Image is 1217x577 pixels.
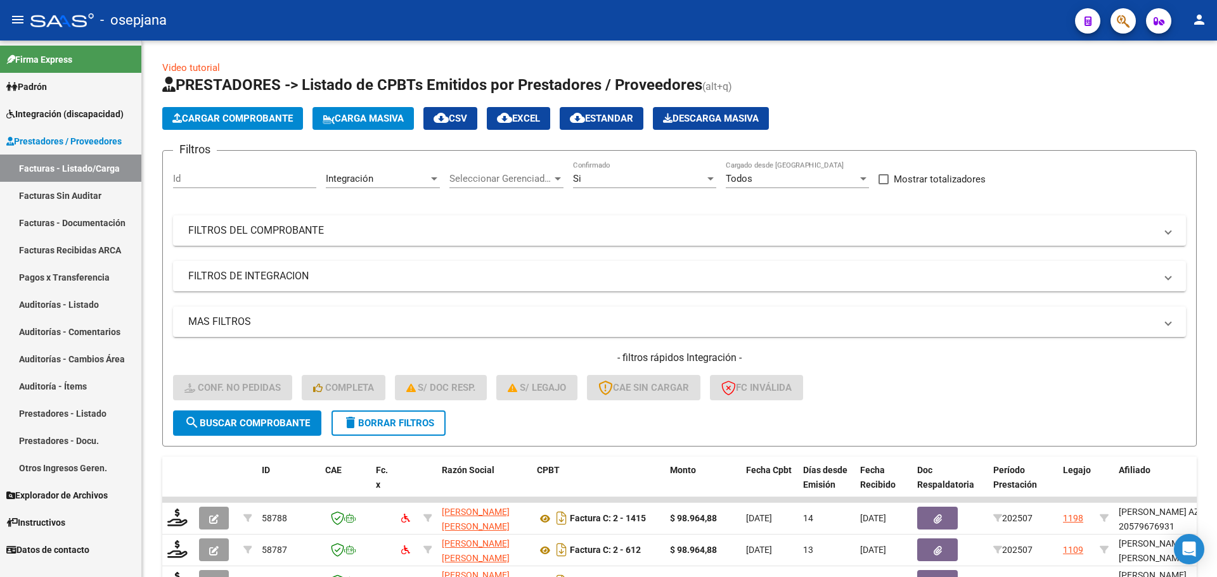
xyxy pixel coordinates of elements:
[437,457,532,512] datatable-header-cell: Razón Social
[993,465,1037,490] span: Período Prestación
[1192,12,1207,27] mat-icon: person
[6,107,124,121] span: Integración (discapacidad)
[912,457,988,512] datatable-header-cell: Doc Respaldatoria
[741,457,798,512] datatable-header-cell: Fecha Cpbt
[395,375,487,400] button: S/ Doc Resp.
[803,513,813,523] span: 14
[162,107,303,130] button: Cargar Comprobante
[1119,465,1150,475] span: Afiliado
[343,415,358,430] mat-icon: delete
[917,465,974,490] span: Doc Respaldatoria
[442,536,527,563] div: 27371412277
[497,110,512,125] mat-icon: cloud_download
[803,465,847,490] span: Días desde Emisión
[442,465,494,475] span: Razón Social
[162,76,702,94] span: PRESTADORES -> Listado de CPBTs Emitidos por Prestadores / Proveedores
[332,410,446,436] button: Borrar Filtros
[1174,534,1204,564] div: Open Intercom Messenger
[376,465,388,490] span: Fc. x
[497,113,540,124] span: EXCEL
[746,545,772,555] span: [DATE]
[434,110,449,125] mat-icon: cloud_download
[553,540,570,560] i: Descargar documento
[6,516,65,529] span: Instructivos
[173,261,1186,291] mat-expansion-panel-header: FILTROS DE INTEGRACION
[988,457,1058,512] datatable-header-cell: Período Prestación
[496,375,577,400] button: S/ legajo
[570,110,585,125] mat-icon: cloud_download
[860,465,896,490] span: Fecha Recibido
[10,12,25,27] mat-icon: menu
[442,538,510,563] span: [PERSON_NAME] [PERSON_NAME]
[702,80,732,92] span: (alt+q)
[653,107,769,130] app-download-masive: Descarga masiva de comprobantes (adjuntos)
[173,307,1186,337] mat-expansion-panel-header: MAS FILTROS
[1119,505,1210,534] div: [PERSON_NAME] AZUL 20579676931
[860,545,886,555] span: [DATE]
[746,513,772,523] span: [DATE]
[670,513,717,523] strong: $ 98.964,88
[6,488,108,502] span: Explorador de Archivos
[6,543,89,557] span: Datos de contacto
[173,215,1186,246] mat-expansion-panel-header: FILTROS DEL COMPROBANTE
[894,172,986,187] span: Mostrar totalizadores
[570,545,641,555] strong: Factura C: 2 - 612
[6,134,122,148] span: Prestadores / Proveedores
[993,513,1033,523] span: 202507
[670,465,696,475] span: Monto
[560,107,643,130] button: Estandar
[653,107,769,130] button: Descarga Masiva
[257,457,320,512] datatable-header-cell: ID
[803,545,813,555] span: 13
[406,382,476,393] span: S/ Doc Resp.
[325,465,342,475] span: CAE
[262,465,270,475] span: ID
[721,382,792,393] span: FC Inválida
[343,417,434,429] span: Borrar Filtros
[302,375,385,400] button: Completa
[6,53,72,67] span: Firma Express
[487,107,550,130] button: EXCEL
[860,513,886,523] span: [DATE]
[670,545,717,555] strong: $ 98.964,88
[323,113,404,124] span: Carga Masiva
[423,107,477,130] button: CSV
[184,415,200,430] mat-icon: search
[162,62,220,73] a: Video tutorial
[553,508,570,528] i: Descargar documento
[710,375,803,400] button: FC Inválida
[172,113,293,124] span: Cargar Comprobante
[326,173,373,184] span: Integración
[665,457,741,512] datatable-header-cell: Monto
[993,545,1033,555] span: 202507
[1058,457,1095,512] datatable-header-cell: Legajo
[855,457,912,512] datatable-header-cell: Fecha Recibido
[442,507,510,531] span: [PERSON_NAME] [PERSON_NAME]
[262,513,287,523] span: 58788
[184,417,310,429] span: Buscar Comprobante
[173,351,1186,365] h4: - filtros rápidos Integración -
[449,173,552,184] span: Seleccionar Gerenciador
[173,375,292,400] button: Conf. no pedidas
[508,382,566,393] span: S/ legajo
[598,382,689,393] span: CAE SIN CARGAR
[313,382,374,393] span: Completa
[746,465,792,475] span: Fecha Cpbt
[100,6,167,34] span: - osepjana
[537,465,560,475] span: CPBT
[1063,465,1091,475] span: Legajo
[371,457,396,512] datatable-header-cell: Fc. x
[262,545,287,555] span: 58787
[188,269,1156,283] mat-panel-title: FILTROS DE INTEGRACION
[434,113,467,124] span: CSV
[320,457,371,512] datatable-header-cell: CAE
[312,107,414,130] button: Carga Masiva
[1114,457,1215,512] datatable-header-cell: Afiliado
[798,457,855,512] datatable-header-cell: Días desde Emisión
[188,315,1156,329] mat-panel-title: MAS FILTROS
[173,141,217,158] h3: Filtros
[587,375,700,400] button: CAE SIN CARGAR
[442,505,527,531] div: 27231230462
[6,80,47,94] span: Padrón
[726,173,752,184] span: Todos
